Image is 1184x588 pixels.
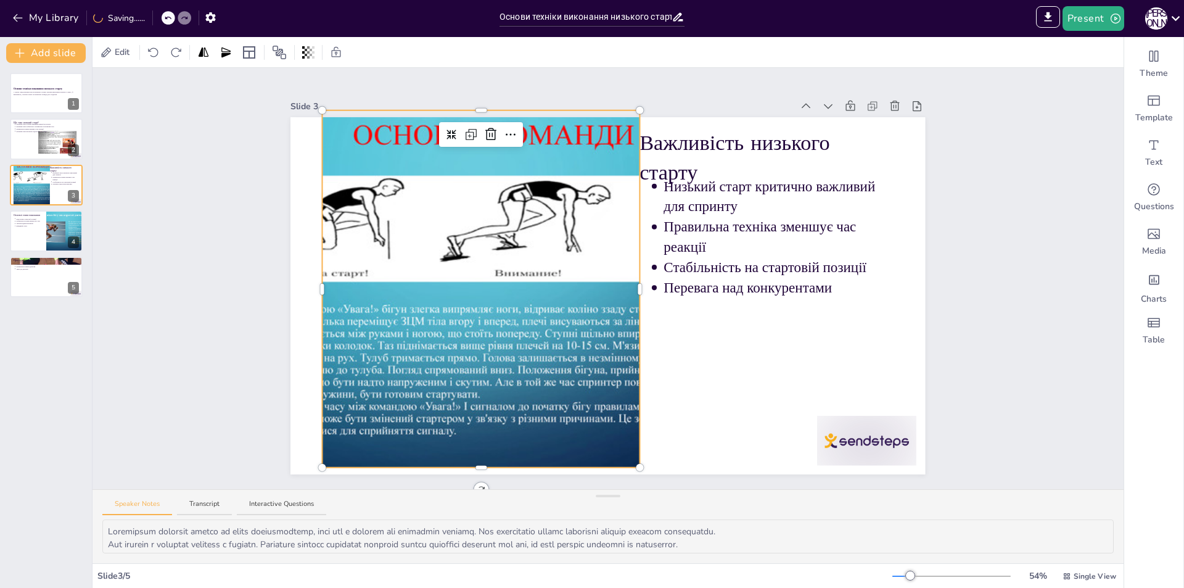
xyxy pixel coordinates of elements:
[10,210,83,251] div: 4
[1124,308,1183,353] div: Add a table
[1142,245,1166,257] span: Media
[16,123,79,125] p: Низький старт сприяє швидшій реакції на сигнал
[664,278,894,298] p: Перевага над конкурентами
[16,130,79,133] p: Низький старт включає підготовку до старту
[68,282,79,294] div: 5
[52,183,79,186] p: Перевага над конкурентами
[499,8,672,26] input: Insert title
[1135,112,1173,124] span: Template
[112,46,132,59] span: Edit
[52,181,79,183] p: Стабільність на стартовій позиції
[68,190,79,202] div: 3
[1145,7,1167,30] div: И [PERSON_NAME]
[1145,156,1162,168] span: Text
[16,220,43,223] p: Правильне розташування рук і ніг
[177,499,232,516] button: Transcript
[16,218,43,220] p: Підготовка стартової позиції
[1036,6,1060,31] span: Export to PowerPoint
[1063,6,1124,31] button: Present
[1124,175,1183,220] div: Get real-time input from your audience
[1124,264,1183,308] div: Add charts and graphs
[1124,42,1183,86] div: Change the overall theme
[239,43,259,62] div: Layout
[16,268,79,270] p: Увага до деталей
[16,265,79,268] p: Правильна техніка дихання
[14,91,79,96] p: У цьому представленні ми розглянемо основи техніки виконання низького старту, її важливість, осно...
[16,223,43,225] p: Техніка відштовхування
[14,88,62,91] strong: Основи техніки виконання низького старту
[1141,293,1167,305] span: Charts
[1124,86,1183,131] div: Add ready made slides
[1140,67,1168,80] span: Theme
[68,236,79,248] div: 4
[1145,6,1167,31] button: И [PERSON_NAME]
[10,257,83,297] div: 5
[93,12,145,25] div: Saving......
[68,144,79,156] div: 2
[50,166,79,173] p: Важливість низького старту
[102,520,1114,553] textarea: Loremipsum dolorsit ametco ad elits doeiusmodtemp, inci utl e dolorem ali enimadmin veniamq. Nos ...
[16,263,79,265] p: Швидкість відштовхування
[237,499,326,516] button: Interactive Questions
[290,100,792,113] div: Slide 3
[102,499,172,516] button: Speaker Notes
[10,118,83,159] div: 2
[9,8,84,28] button: My Library
[664,257,894,277] p: Стабільність на стартовій позиції
[16,128,79,130] p: Правильна техніка зменшує час реакції
[52,172,79,176] p: Низький старт критично важливий для спринту
[1134,201,1174,213] span: Questions
[1074,571,1116,582] span: Single View
[272,45,287,60] span: Position
[14,258,79,262] p: Практичні поради
[639,128,894,188] p: Важливість низького старту
[6,43,86,63] button: Add slide
[664,217,894,257] p: Правильна техніка зменшує час реакції
[14,213,43,217] p: Основні етапи виконання
[10,165,83,205] div: 3
[52,176,79,180] p: Правильна техніка зменшує час реакції
[68,98,79,110] div: 1
[97,569,892,582] div: Slide 3 / 5
[664,176,894,217] p: Низький старт критично важливий для спринту
[10,73,83,114] div: 1
[1124,220,1183,264] div: Add images, graphics, shapes or video
[16,260,79,263] p: Тренування на стартових блоках
[1023,569,1053,582] div: 54 %
[14,120,79,124] p: Що таке низький старт?
[16,125,79,128] p: Низький старт забезпечує оптимальне положення тіла
[1124,131,1183,175] div: Add text boxes
[16,225,43,228] p: Швидкий старт
[1143,334,1165,346] span: Table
